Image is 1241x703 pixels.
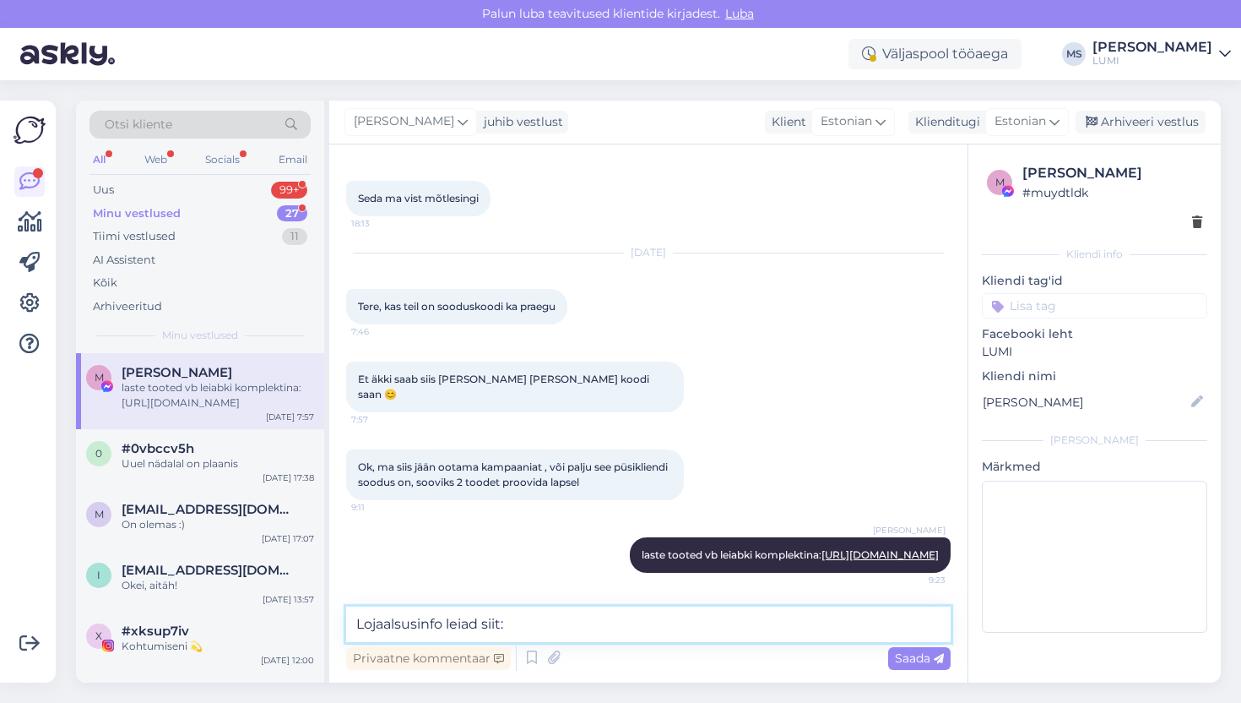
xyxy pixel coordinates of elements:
span: #0vbccv5h [122,441,194,456]
span: Saada [895,651,944,666]
span: Ireneosulli@gmail.com [122,563,297,578]
div: laste tooted vb leiabki komplektina: [URL][DOMAIN_NAME] [122,380,314,411]
a: [PERSON_NAME]LUMI [1092,41,1231,68]
textarea: Lojaalsusinfo leiad siit: [346,607,951,642]
span: 0 [95,447,102,460]
div: Web [141,149,171,171]
div: Väljaspool tööaega [848,39,1022,69]
p: LUMI [982,343,1207,361]
div: On olemas :) [122,517,314,532]
div: 11 [282,228,307,245]
div: [DATE] 7:57 [266,411,314,423]
input: Lisa nimi [983,393,1188,411]
div: # muydtldk [1022,183,1202,202]
div: All [89,149,109,171]
span: Et äkki saab siis [PERSON_NAME] [PERSON_NAME] koodi saan 😊 [358,373,652,401]
div: Socials [202,149,243,171]
span: Tere, kas teil on sooduskoodi ka praegu [358,300,555,313]
p: Märkmed [982,458,1207,476]
div: Kõik [93,275,117,292]
div: Kliendi info [982,247,1207,262]
div: [DATE] 17:38 [263,471,314,484]
div: 99+ [271,182,307,199]
span: [PERSON_NAME] [873,524,946,537]
span: #xksup7iv [122,624,189,639]
div: [DATE] 13:57 [263,593,314,606]
div: [PERSON_NAME] [1022,163,1202,183]
a: [URL][DOMAIN_NAME] [821,548,939,561]
span: Seda ma vist mõtlesingi [358,192,479,204]
span: 7:57 [351,413,415,426]
span: 9:11 [351,501,415,514]
div: MS [1062,42,1086,66]
span: Ok, ma siis jään ootama kampaaniat , või palju see püsikliendi soodus on, sooviks 2 toodet proovi... [358,460,670,488]
div: [DATE] [346,245,951,260]
span: x [95,629,102,642]
div: [PERSON_NAME] [982,433,1207,448]
span: 18:13 [351,217,415,230]
span: I [97,569,100,581]
span: Maris Fedorov [122,365,232,380]
span: M [95,371,104,384]
span: Estonian [994,112,1046,131]
p: Facebooki leht [982,325,1207,343]
div: Email [275,149,311,171]
div: Arhiveeri vestlus [1076,111,1206,134]
div: Privaatne kommentaar [346,647,511,670]
span: 9:23 [882,574,946,586]
span: meryt9@hotmail.com [122,502,297,517]
div: Minu vestlused [93,205,181,222]
div: Uuel nädalal on plaanis [122,456,314,471]
span: Luba [720,6,759,21]
input: Lisa tag [982,293,1207,319]
div: Uus [93,182,114,199]
img: Askly Logo [14,114,46,146]
span: m [95,508,104,520]
span: 7:46 [351,325,415,338]
div: Arhiveeritud [93,298,162,315]
span: Estonian [821,112,872,131]
p: Kliendi nimi [982,368,1207,385]
div: Tiimi vestlused [93,228,176,245]
div: [DATE] 12:00 [261,654,314,667]
div: LUMI [1092,54,1212,68]
span: Otsi kliente [105,116,172,134]
p: Kliendi tag'id [982,272,1207,290]
div: [DATE] 17:07 [262,532,314,545]
span: Minu vestlused [162,328,238,343]
div: AI Assistent [93,252,155,269]
div: Klient [765,113,806,131]
div: 27 [277,205,307,222]
div: Klienditugi [908,113,980,131]
div: Okei, aitäh! [122,578,314,593]
div: [PERSON_NAME] [1092,41,1212,54]
span: laste tooted vb leiabki komplektina: [642,548,939,561]
div: Kohtumiseni 💫 [122,639,314,654]
span: [PERSON_NAME] [354,112,454,131]
div: juhib vestlust [477,113,563,131]
span: m [995,176,1005,188]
